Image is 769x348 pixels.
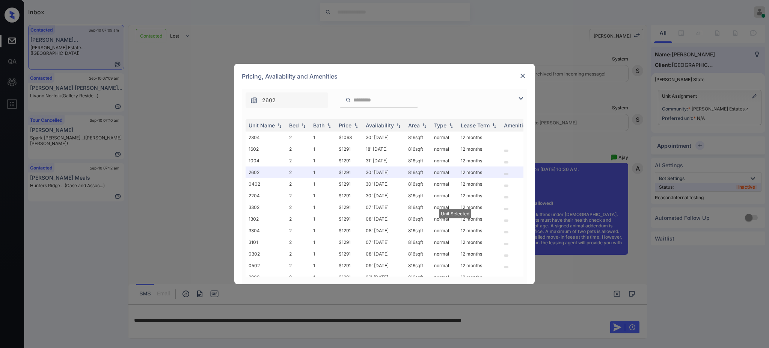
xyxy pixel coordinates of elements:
[336,271,363,283] td: $1291
[421,123,428,128] img: sorting
[286,271,310,283] td: 2
[366,122,394,129] div: Availability
[405,260,431,271] td: 816 sqft
[405,166,431,178] td: 816 sqft
[336,190,363,201] td: $1291
[310,201,336,213] td: 1
[458,225,501,236] td: 12 months
[405,155,431,166] td: 816 sqft
[246,143,286,155] td: 1602
[458,143,501,155] td: 12 months
[246,236,286,248] td: 3101
[431,213,458,225] td: normal
[246,132,286,143] td: 2304
[310,225,336,236] td: 1
[504,122,529,129] div: Amenities
[431,271,458,283] td: normal
[405,201,431,213] td: 816 sqft
[286,178,310,190] td: 2
[431,178,458,190] td: normal
[431,201,458,213] td: normal
[262,96,276,104] span: 2602
[405,190,431,201] td: 816 sqft
[363,155,405,166] td: 31' [DATE]
[363,178,405,190] td: 30' [DATE]
[336,143,363,155] td: $1291
[310,132,336,143] td: 1
[246,190,286,201] td: 2204
[249,122,275,129] div: Unit Name
[286,213,310,225] td: 2
[246,178,286,190] td: 0402
[458,178,501,190] td: 12 months
[363,213,405,225] td: 08' [DATE]
[246,155,286,166] td: 1004
[458,155,501,166] td: 12 months
[286,143,310,155] td: 2
[363,201,405,213] td: 07' [DATE]
[246,166,286,178] td: 2602
[408,122,420,129] div: Area
[310,213,336,225] td: 1
[363,236,405,248] td: 07' [DATE]
[336,155,363,166] td: $1291
[363,132,405,143] td: 30' [DATE]
[431,132,458,143] td: normal
[310,178,336,190] td: 1
[310,248,336,260] td: 1
[458,271,501,283] td: 12 months
[246,271,286,283] td: 2902
[405,213,431,225] td: 816 sqft
[431,248,458,260] td: normal
[363,143,405,155] td: 18' [DATE]
[336,132,363,143] td: $1063
[310,190,336,201] td: 1
[336,248,363,260] td: $1291
[246,201,286,213] td: 3302
[458,166,501,178] td: 12 months
[336,225,363,236] td: $1291
[234,64,535,89] div: Pricing, Availability and Amenities
[363,248,405,260] td: 08' [DATE]
[336,213,363,225] td: $1291
[431,225,458,236] td: normal
[395,123,402,128] img: sorting
[345,97,351,103] img: icon-zuma
[431,236,458,248] td: normal
[336,178,363,190] td: $1291
[286,190,310,201] td: 2
[286,260,310,271] td: 2
[363,166,405,178] td: 30' [DATE]
[286,248,310,260] td: 2
[519,72,526,80] img: close
[310,166,336,178] td: 1
[458,248,501,260] td: 12 months
[276,123,283,128] img: sorting
[286,236,310,248] td: 2
[286,155,310,166] td: 2
[458,132,501,143] td: 12 months
[431,190,458,201] td: normal
[286,132,310,143] td: 2
[405,236,431,248] td: 816 sqft
[286,225,310,236] td: 2
[325,123,333,128] img: sorting
[458,201,501,213] td: 12 months
[447,123,455,128] img: sorting
[434,122,446,129] div: Type
[310,271,336,283] td: 1
[490,123,498,128] img: sorting
[458,236,501,248] td: 12 months
[246,225,286,236] td: 3304
[310,236,336,248] td: 1
[336,236,363,248] td: $1291
[336,201,363,213] td: $1291
[405,248,431,260] td: 816 sqft
[250,97,258,104] img: icon-zuma
[458,260,501,271] td: 12 months
[516,94,525,103] img: icon-zuma
[458,190,501,201] td: 12 months
[310,260,336,271] td: 1
[461,122,490,129] div: Lease Term
[363,225,405,236] td: 08' [DATE]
